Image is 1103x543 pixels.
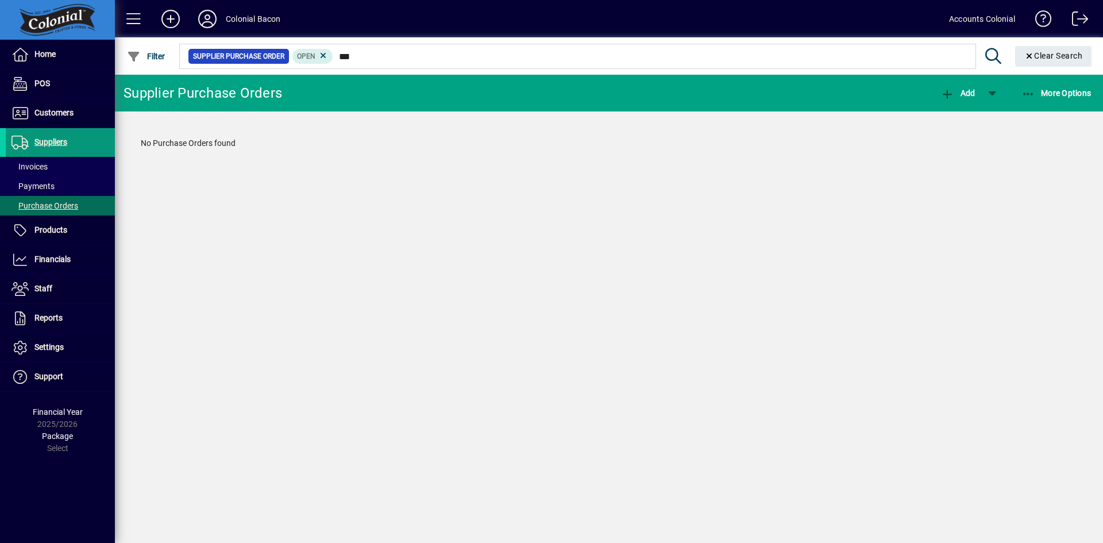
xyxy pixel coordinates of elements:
span: Financials [34,255,71,264]
button: Add [152,9,189,29]
span: Support [34,372,63,381]
a: POS [6,70,115,98]
a: Reports [6,304,115,333]
button: More Options [1019,83,1094,103]
span: Financial Year [33,407,83,417]
button: Add [938,83,978,103]
a: Payments [6,176,115,196]
span: Home [34,49,56,59]
a: Logout [1063,2,1089,40]
a: Support [6,363,115,391]
span: Filter [127,52,165,61]
span: Settings [34,342,64,352]
a: Financials [6,245,115,274]
span: Suppliers [34,137,67,147]
span: Staff [34,284,52,293]
span: Products [34,225,67,234]
span: Payments [11,182,55,191]
div: Supplier Purchase Orders [124,84,282,102]
button: Filter [124,46,168,67]
span: Supplier Purchase Order [193,51,284,62]
a: Home [6,40,115,69]
span: Purchase Orders [11,201,78,210]
div: Colonial Bacon [226,10,280,28]
button: Clear [1015,46,1092,67]
div: Accounts Colonial [949,10,1015,28]
a: Customers [6,99,115,128]
a: Staff [6,275,115,303]
a: Purchase Orders [6,196,115,215]
div: No Purchase Orders found [129,126,1089,161]
span: Open [297,52,315,60]
span: POS [34,79,50,88]
button: Profile [189,9,226,29]
a: Settings [6,333,115,362]
a: Knowledge Base [1027,2,1052,40]
span: More Options [1021,88,1092,98]
span: Package [42,432,73,441]
span: Add [940,88,975,98]
span: Clear Search [1024,51,1083,60]
a: Invoices [6,157,115,176]
a: Products [6,216,115,245]
span: Reports [34,313,63,322]
mat-chip: Completion Status: Open [292,49,333,64]
span: Invoices [11,162,48,171]
span: Customers [34,108,74,117]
